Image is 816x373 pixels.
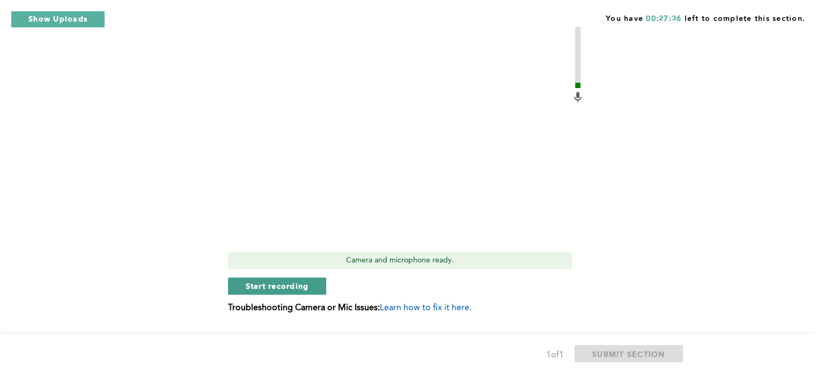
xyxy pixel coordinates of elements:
[228,252,572,269] div: Camera and microphone ready.
[546,348,564,363] div: 1 of 1
[646,15,681,23] span: 00:27:36
[228,277,327,295] button: Start recording
[11,11,105,28] button: Show Uploads
[228,304,380,312] b: Troubleshooting Camera or Mic Issues:
[246,281,309,291] span: Start recording
[380,304,472,312] span: Learn how to fix it here.
[592,349,665,359] span: SUBMIT SECTION
[575,345,683,362] button: SUBMIT SECTION
[606,11,805,24] span: You have left to complete this section.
